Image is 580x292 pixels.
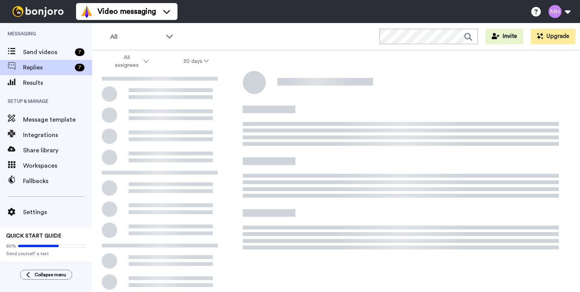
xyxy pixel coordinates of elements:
span: All [110,32,162,41]
span: Integrations [23,130,92,140]
img: bj-logo-header-white.svg [9,6,67,17]
button: Upgrade [531,29,575,44]
span: Workspaces [23,161,92,170]
button: Invite [486,29,523,44]
span: QUICK START GUIDE [6,233,61,239]
span: All assignees [111,54,142,69]
div: 7 [75,48,85,56]
span: Results [23,78,92,87]
div: 7 [75,64,85,71]
button: 30 days [166,54,226,68]
span: Message template [23,115,92,124]
span: Collapse menu [35,272,66,278]
span: Fallbacks [23,177,92,186]
span: Send yourself a test [6,251,86,257]
img: vm-color.svg [81,5,93,18]
span: Settings [23,208,92,217]
span: 60% [6,243,16,249]
span: Video messaging [98,6,156,17]
button: Collapse menu [20,270,72,280]
span: Replies [23,63,72,72]
span: Share library [23,146,92,155]
span: Send videos [23,48,72,57]
button: All assignees [94,51,166,72]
